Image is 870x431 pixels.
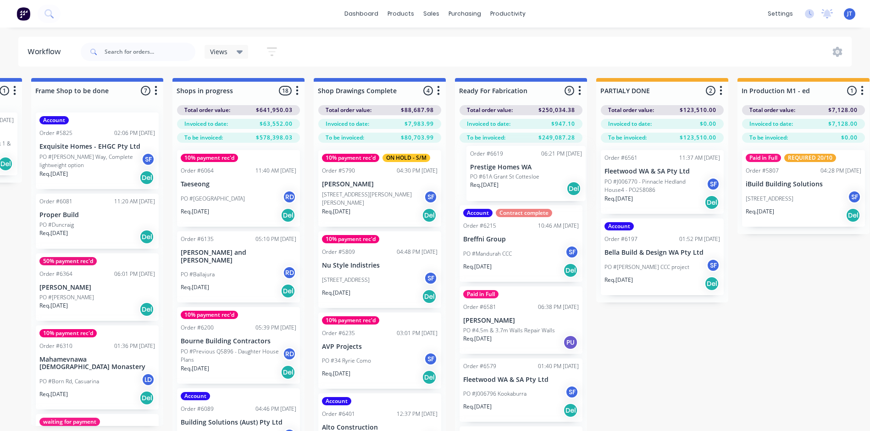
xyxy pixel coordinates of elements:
span: $578,398.03 [256,134,293,142]
span: Invoiced to date: [749,120,793,128]
span: Views [210,47,227,56]
span: Invoiced to date: [608,120,652,128]
span: To be invoiced: [184,134,223,142]
span: $63,552.00 [260,120,293,128]
div: purchasing [444,7,486,21]
div: settings [763,7,798,21]
div: sales [419,7,444,21]
img: Factory [17,7,30,21]
span: $7,983.99 [405,120,434,128]
span: $947.10 [551,120,575,128]
span: $0.00 [700,120,716,128]
span: Invoiced to date: [467,120,510,128]
span: $123,510.00 [680,106,716,114]
span: $7,128.00 [828,106,858,114]
span: 2 [706,86,715,95]
span: $0.00 [841,134,858,142]
span: JT [847,10,852,18]
span: $250,034.38 [538,106,575,114]
span: 1 [847,86,857,95]
span: To be invoiced: [749,134,788,142]
div: productivity [486,7,530,21]
span: Total order value: [749,106,795,114]
input: Enter column name… [35,86,126,95]
span: $123,510.00 [680,134,716,142]
span: $641,950.03 [256,106,293,114]
input: Search for orders... [105,43,195,61]
span: Total order value: [467,106,513,114]
span: $80,703.99 [401,134,434,142]
span: $249,087.28 [538,134,575,142]
span: $7,128.00 [828,120,858,128]
span: $88,687.98 [401,106,434,114]
input: Enter column name… [318,86,408,95]
a: dashboard [340,7,383,21]
input: Enter column name… [177,86,267,95]
div: products [383,7,419,21]
span: To be invoiced: [326,134,364,142]
div: Workflow [28,46,65,57]
input: Enter column name… [459,86,549,95]
span: Total order value: [326,106,371,114]
span: Invoiced to date: [326,120,369,128]
span: Total order value: [184,106,230,114]
span: To be invoiced: [608,134,647,142]
span: To be invoiced: [467,134,505,142]
span: 7 [141,86,150,95]
span: 9 [565,86,574,95]
span: Total order value: [608,106,654,114]
input: Enter column name… [742,86,832,95]
span: 4 [423,86,433,95]
input: Enter column name… [600,86,691,95]
span: Invoiced to date: [184,120,228,128]
span: 18 [279,86,292,95]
